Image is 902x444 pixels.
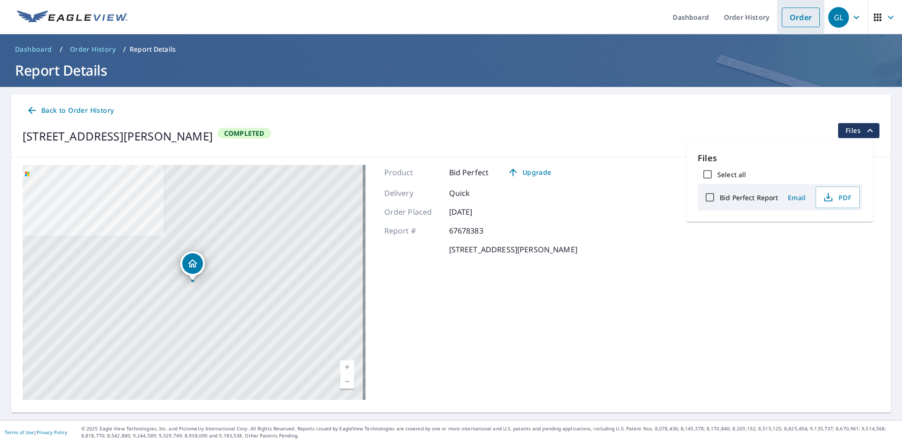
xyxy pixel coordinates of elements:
[70,45,116,54] span: Order History
[846,125,876,136] span: Files
[449,244,577,255] p: [STREET_ADDRESS][PERSON_NAME]
[720,193,778,202] label: Bid Perfect Report
[23,102,117,119] a: Back to Order History
[384,187,441,199] p: Delivery
[782,8,820,27] a: Order
[449,225,505,236] p: 67678383
[81,425,897,439] p: © 2025 Eagle View Technologies, Inc. and Pictometry International Corp. All Rights Reserved. Repo...
[11,42,56,57] a: Dashboard
[11,42,891,57] nav: breadcrumb
[384,206,441,218] p: Order Placed
[384,225,441,236] p: Report #
[785,193,808,202] span: Email
[782,190,812,205] button: Email
[60,44,62,55] li: /
[180,251,205,280] div: Dropped pin, building 1, Residential property, 49 Jenness Street Springfield, MA 01104
[828,7,849,28] div: GL
[26,105,114,117] span: Back to Order History
[449,206,505,218] p: [DATE]
[449,187,505,199] p: Quick
[822,192,852,203] span: PDF
[130,45,176,54] p: Report Details
[218,129,270,138] span: Completed
[816,187,860,208] button: PDF
[17,10,128,24] img: EV Logo
[340,360,354,374] a: Current Level 17, Zoom In
[37,429,67,436] a: Privacy Policy
[5,429,67,435] p: |
[500,165,559,180] a: Upgrade
[11,61,891,80] h1: Report Details
[66,42,119,57] a: Order History
[123,44,126,55] li: /
[384,167,441,178] p: Product
[505,167,553,178] span: Upgrade
[717,170,746,179] label: Select all
[15,45,52,54] span: Dashboard
[698,152,862,164] p: Files
[449,167,489,178] p: Bid Perfect
[5,429,34,436] a: Terms of Use
[340,374,354,389] a: Current Level 17, Zoom Out
[838,123,879,138] button: filesDropdownBtn-67678383
[23,128,213,145] div: [STREET_ADDRESS][PERSON_NAME]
